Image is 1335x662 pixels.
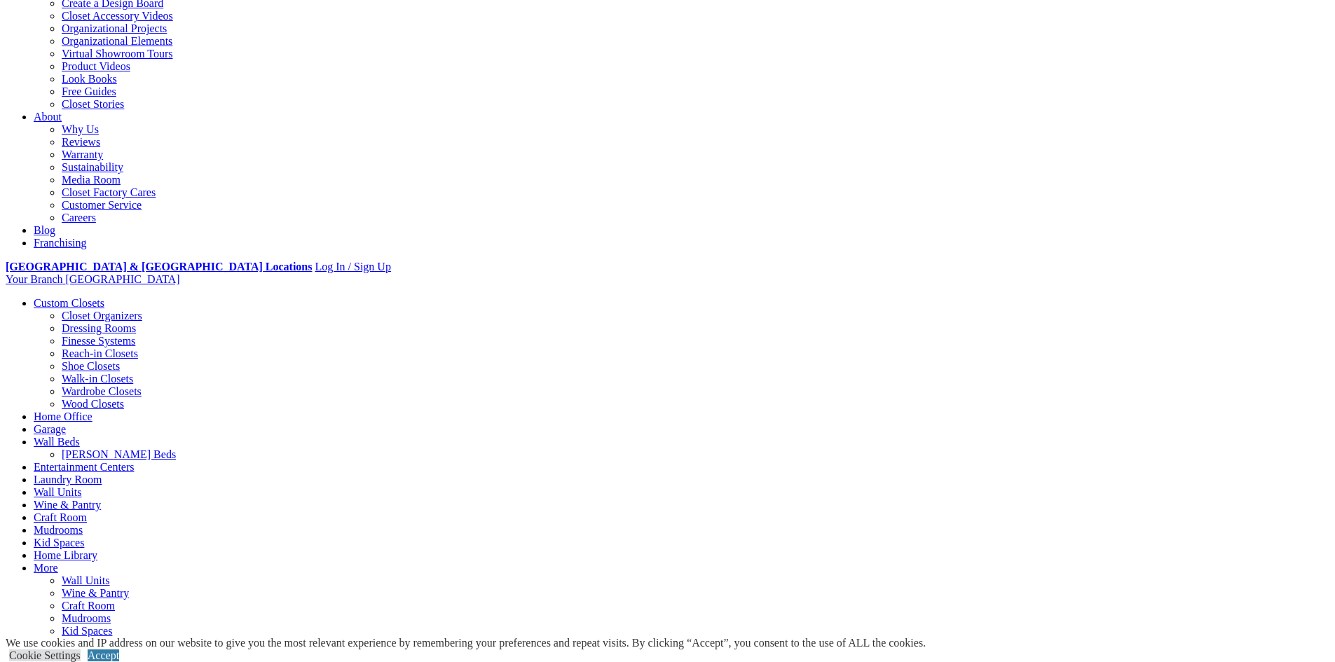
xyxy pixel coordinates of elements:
[62,335,135,347] a: Finesse Systems
[62,574,109,586] a: Wall Units
[62,186,156,198] a: Closet Factory Cares
[62,212,96,223] a: Careers
[6,637,926,649] div: We use cookies and IP address on our website to give you the most relevant experience by remember...
[6,261,312,273] a: [GEOGRAPHIC_DATA] & [GEOGRAPHIC_DATA] Locations
[65,273,179,285] span: [GEOGRAPHIC_DATA]
[34,436,80,448] a: Wall Beds
[34,224,55,236] a: Blog
[34,111,62,123] a: About
[9,649,81,661] a: Cookie Settings
[34,499,101,511] a: Wine & Pantry
[62,625,112,637] a: Kid Spaces
[62,600,115,612] a: Craft Room
[62,612,111,624] a: Mudrooms
[62,136,100,148] a: Reviews
[62,73,117,85] a: Look Books
[34,423,66,435] a: Garage
[88,649,119,661] a: Accept
[62,123,99,135] a: Why Us
[34,486,81,498] a: Wall Units
[34,549,97,561] a: Home Library
[62,174,121,186] a: Media Room
[62,60,130,72] a: Product Videos
[62,310,142,322] a: Closet Organizers
[6,273,62,285] span: Your Branch
[34,237,87,249] a: Franchising
[62,85,116,97] a: Free Guides
[34,461,135,473] a: Entertainment Centers
[34,562,58,574] a: More menu text will display only on big screen
[62,98,124,110] a: Closet Stories
[62,587,129,599] a: Wine & Pantry
[62,322,136,334] a: Dressing Rooms
[34,297,104,309] a: Custom Closets
[34,511,87,523] a: Craft Room
[62,161,123,173] a: Sustainability
[62,199,142,211] a: Customer Service
[315,261,390,273] a: Log In / Sign Up
[62,373,133,385] a: Walk-in Closets
[62,448,176,460] a: [PERSON_NAME] Beds
[6,273,180,285] a: Your Branch [GEOGRAPHIC_DATA]
[34,411,93,422] a: Home Office
[62,149,103,160] a: Warranty
[62,347,138,359] a: Reach-in Closets
[62,48,173,60] a: Virtual Showroom Tours
[62,398,124,410] a: Wood Closets
[34,537,84,549] a: Kid Spaces
[62,360,120,372] a: Shoe Closets
[62,385,142,397] a: Wardrobe Closets
[62,10,173,22] a: Closet Accessory Videos
[62,22,167,34] a: Organizational Projects
[34,524,83,536] a: Mudrooms
[34,474,102,485] a: Laundry Room
[62,35,172,47] a: Organizational Elements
